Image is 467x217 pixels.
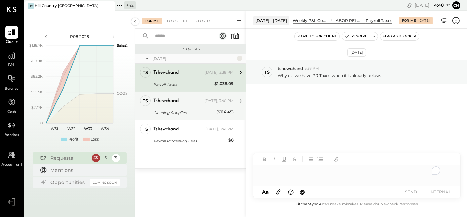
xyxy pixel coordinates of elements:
a: Cash [0,96,23,115]
div: copy link [406,2,413,9]
button: Underline [280,155,289,164]
button: SEND [398,187,425,196]
text: W33 [84,126,92,131]
div: To enrich screen reader interactions, please activate Accessibility in Grammarly extension settings [253,165,460,179]
div: 3 [237,56,242,61]
span: P&L [8,63,16,69]
button: Strikethrough [290,155,299,164]
span: @ [300,189,305,195]
div: LABOR RELATED EXPENSES [333,18,362,23]
span: pm [445,3,451,7]
button: INTERNAL [427,187,454,196]
text: W31 [51,126,58,131]
div: Profit [68,137,78,142]
div: Loss [91,137,99,142]
div: [DATE], 3:40 PM [204,98,234,104]
div: 71 [112,154,120,162]
span: Cash [7,109,16,115]
div: $0 [228,137,234,144]
text: W32 [67,126,75,131]
div: $1,038.09 [214,80,234,87]
span: 3:38 PM [305,66,319,71]
span: Queue [6,39,18,45]
div: Cleaning Supplies [153,109,214,116]
a: P&L [0,49,23,69]
text: 0 [40,121,43,125]
a: Balance [0,72,23,92]
a: Queue [0,26,23,45]
div: Closed [192,18,213,24]
button: Move to for client [295,32,339,40]
button: @ [298,188,307,196]
button: Flag as Blocker [380,32,419,40]
div: Requests [51,155,88,161]
span: Vendors [5,132,19,138]
button: Unordered List [306,155,315,164]
button: Bold [260,155,269,164]
text: $55.5K [31,90,43,94]
div: Weekly P&L Comparison [293,18,330,23]
span: 4 : 48 [430,2,444,8]
a: Vendors [0,119,23,138]
div: [DATE] [415,2,451,8]
div: For Client [164,18,191,24]
span: Accountant [2,162,22,168]
div: Payroll Taxes [366,18,392,23]
div: 23 [92,154,100,162]
div: Requests [139,46,243,51]
span: Balance [5,86,19,92]
button: Ordered List [316,155,325,164]
span: a [266,189,269,195]
div: [DATE], 3:41 PM [205,127,234,132]
button: Italic [270,155,279,164]
div: Payroll Processing Fees [153,137,226,144]
div: For Me [402,18,416,23]
div: Opportunities [51,179,86,186]
div: Hill Country [GEOGRAPHIC_DATA] [35,3,99,9]
button: Add URL [332,155,341,164]
div: [DATE] [418,18,430,23]
a: Accountant [0,149,23,168]
div: [DATE] - [DATE] [253,16,289,25]
div: ts [143,98,148,104]
text: $83.2K [31,74,43,79]
div: 3 [102,154,110,162]
button: Aa [260,188,271,196]
div: Mentions [51,167,117,174]
div: P08 2025 [51,34,108,39]
div: tshewchand [153,98,179,104]
div: tshewchand [153,126,179,133]
div: For Me [142,18,162,24]
text: W34 [101,126,109,131]
div: HC [28,3,34,9]
div: tshewchand [153,69,179,76]
text: Sales [117,43,127,48]
text: $138.7K [29,43,43,48]
div: [DATE] [347,48,366,57]
div: Coming Soon [90,179,120,186]
div: [DATE], 3:38 PM [205,70,234,75]
div: [DATE] [152,56,235,61]
div: Payroll Taxes [153,81,212,88]
button: Resolve [342,32,370,40]
div: ts [264,69,270,75]
span: tshewchand [278,66,303,71]
text: $110.9K [30,59,43,63]
div: + 42 [124,1,136,9]
text: COGS [117,91,128,96]
div: ts [143,69,148,76]
div: ($114.45) [216,108,234,115]
p: Why do we have PR Taxes when it is already below. [278,73,381,79]
div: ts [143,126,148,132]
button: Ch [452,1,460,9]
text: $27.7K [31,105,43,110]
